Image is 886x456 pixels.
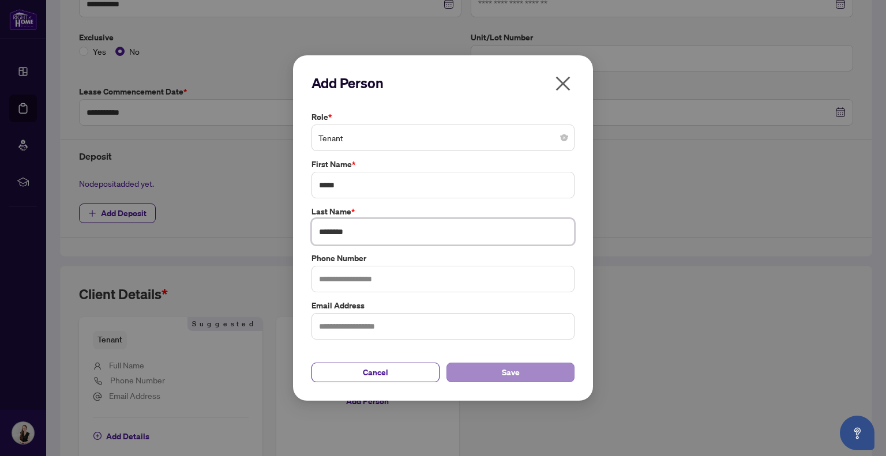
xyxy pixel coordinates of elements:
h2: Add Person [311,74,575,92]
span: Save [502,363,520,382]
label: Role [311,111,575,123]
span: close [554,74,572,93]
span: close-circle [561,134,568,141]
label: Last Name [311,205,575,218]
button: Save [446,363,575,382]
button: Open asap [840,416,874,450]
label: First Name [311,158,575,171]
button: Cancel [311,363,440,382]
span: Tenant [318,127,568,149]
label: Phone Number [311,252,575,265]
span: Cancel [363,363,388,382]
label: Email Address [311,299,575,312]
